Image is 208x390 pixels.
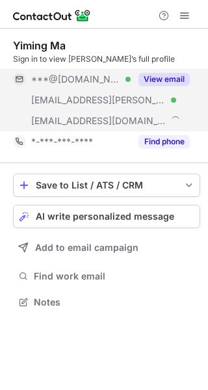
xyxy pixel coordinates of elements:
span: Find work email [34,270,195,282]
span: AI write personalized message [36,211,174,222]
button: Add to email campaign [13,236,200,259]
button: Find work email [13,267,200,285]
div: Sign in to view [PERSON_NAME]’s full profile [13,53,200,65]
span: [EMAIL_ADDRESS][PERSON_NAME][DOMAIN_NAME] [31,94,166,106]
div: Save to List / ATS / CRM [36,180,177,190]
span: Add to email campaign [35,242,138,253]
span: ***@[DOMAIN_NAME] [31,73,121,85]
img: ContactOut v5.3.10 [13,8,91,23]
button: Notes [13,293,200,311]
span: [EMAIL_ADDRESS][DOMAIN_NAME] [31,115,166,127]
button: save-profile-one-click [13,174,200,197]
button: Reveal Button [138,73,190,86]
span: Notes [34,296,195,308]
button: Reveal Button [138,135,190,148]
div: Yiming Ma [13,39,66,52]
button: AI write personalized message [13,205,200,228]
